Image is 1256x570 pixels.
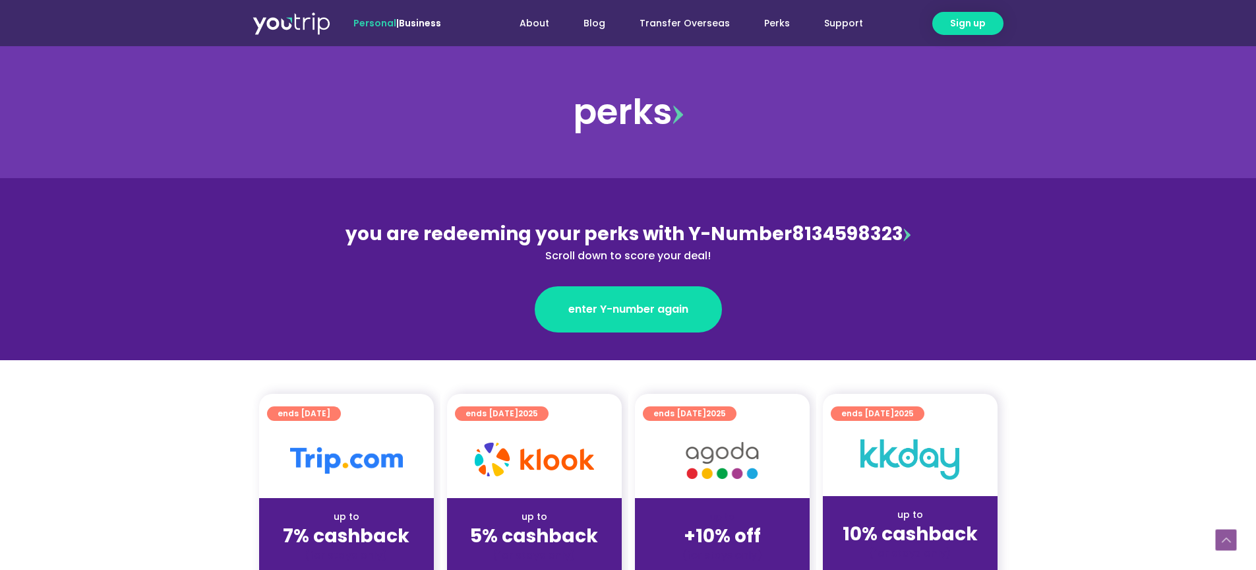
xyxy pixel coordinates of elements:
a: Support [807,11,880,36]
span: you are redeeming your perks with Y-Number [345,221,792,247]
span: Sign up [950,16,986,30]
span: 2025 [518,408,538,419]
a: Transfer Overseas [622,11,747,36]
div: Scroll down to score your deal! [342,248,914,264]
span: 2025 [894,408,914,419]
div: 8134598323 [342,220,914,264]
div: (for stays only) [270,548,423,562]
strong: 5% cashback [470,523,598,549]
div: up to [270,510,423,524]
span: enter Y-number again [568,301,688,317]
nav: Menu [477,11,880,36]
strong: +10% off [684,523,761,549]
a: ends [DATE]2025 [455,406,549,421]
div: up to [833,508,987,522]
a: Blog [566,11,622,36]
span: ends [DATE] [841,406,914,421]
span: Personal [353,16,396,30]
a: Perks [747,11,807,36]
a: ends [DATE]2025 [831,406,924,421]
span: ends [DATE] [465,406,538,421]
span: 2025 [706,408,726,419]
div: (for stays only) [833,546,987,560]
a: ends [DATE]2025 [643,406,736,421]
strong: 7% cashback [283,523,409,549]
a: ends [DATE] [267,406,341,421]
a: enter Y-number again [535,286,722,332]
div: (for stays only) [458,548,611,562]
span: | [353,16,441,30]
strong: 10% cashback [843,521,978,547]
span: up to [710,510,734,523]
a: Sign up [932,12,1003,35]
span: ends [DATE] [653,406,726,421]
a: Business [399,16,441,30]
a: About [502,11,566,36]
span: ends [DATE] [278,406,330,421]
div: up to [458,510,611,524]
div: (for stays only) [645,548,799,562]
